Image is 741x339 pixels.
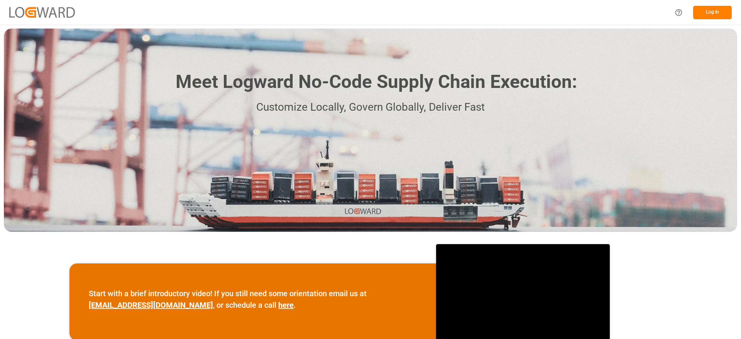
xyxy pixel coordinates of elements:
a: here [278,300,294,310]
img: Logward_new_orange.png [9,7,75,17]
a: [EMAIL_ADDRESS][DOMAIN_NAME] [89,300,213,310]
button: Help Center [670,4,687,21]
h1: Meet Logward No-Code Supply Chain Execution: [176,68,577,96]
button: Log In [693,6,732,19]
p: Customize Locally, Govern Globally, Deliver Fast [164,99,577,116]
p: Start with a brief introductory video! If you still need some orientation email us at , or schedu... [89,288,417,311]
